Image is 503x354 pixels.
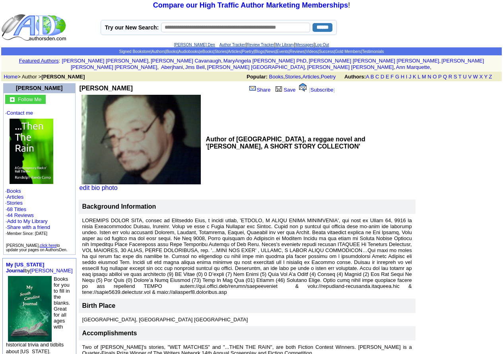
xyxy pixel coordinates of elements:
a: S [454,74,457,80]
a: Blogs [254,49,264,54]
a: C [375,74,379,80]
a: Q [443,74,447,80]
a: N [427,74,431,80]
img: gc.jpg [10,97,15,102]
a: Messages [295,43,314,47]
a: Compare our High Traffic Author Marketing Memberships [153,1,348,9]
a: [PERSON_NAME] [GEOGRAPHIC_DATA] [207,64,305,70]
font: by [6,262,73,274]
a: J [409,74,412,80]
font: i [441,59,441,63]
a: Success [319,49,334,54]
font: i [308,59,309,63]
a: I [406,74,408,80]
a: Stories [214,49,227,54]
font: [GEOGRAPHIC_DATA], [GEOGRAPHIC_DATA] [GEOGRAPHIC_DATA] [82,317,248,323]
a: B [371,74,374,80]
a: L [418,74,420,80]
a: Subscribe [311,87,334,93]
font: · · · · [5,110,74,237]
font: [PERSON_NAME] [16,85,62,91]
font: i [159,65,159,70]
img: alert.gif [299,83,307,92]
a: Contact me [7,110,33,116]
a: Share with a friend [7,224,50,230]
a: [PERSON_NAME] [PERSON_NAME] [62,58,148,64]
b: [PERSON_NAME] [41,74,85,80]
a: Share [249,87,271,93]
font: , , , [247,74,499,80]
a: Books [166,49,177,54]
font: Birth Place [82,302,116,309]
a: [PERSON_NAME] [30,268,73,274]
a: Articles [228,49,241,54]
font: i [223,59,223,63]
a: click here [40,243,56,248]
b: [PERSON_NAME] [80,85,133,92]
a: Poetry [321,74,336,80]
img: library.gif [274,85,283,92]
a: My Library [276,43,294,47]
a: Follow Me [18,96,41,102]
a: Stories [285,74,301,80]
a: P [438,74,441,80]
font: , , , , , , , , , , [62,58,484,70]
a: Save [274,87,296,93]
a: MaryAngela [PERSON_NAME] PhD [223,58,307,64]
font: ] [334,87,335,93]
a: Add to My Library [7,218,48,224]
img: See larger image [82,95,201,184]
a: M [422,74,426,80]
a: R [449,74,452,80]
font: | | | | [174,41,329,47]
a: [PERSON_NAME] Den [174,43,215,47]
a: U [463,74,466,80]
span: | | | | | | | | | | | | | | | [119,49,384,54]
a: Z [489,74,492,80]
a: Author Tracker [219,43,246,47]
a: Jms Bell [185,64,205,70]
a: K [413,74,416,80]
a: Events [276,49,289,54]
a: Review Tracker [247,43,274,47]
font: ! [153,1,350,9]
a: 68 Titles [7,206,26,212]
font: · · [6,206,50,236]
a: Testimonials [362,49,384,54]
img: 75896.jpg [8,276,52,342]
a: Authors [151,49,165,54]
a: Poetry [242,49,254,54]
img: share_page.gif [249,85,256,92]
a: [PERSON_NAME] [PERSON_NAME] [307,64,394,70]
a: X [479,74,483,80]
a: Y [484,74,487,80]
a: Articles [7,194,24,200]
img: logo_ad.gif [1,14,68,41]
a: T [458,74,462,80]
font: · · · [6,218,50,236]
a: W [473,74,478,80]
font: > Author > [4,74,85,80]
a: Books [7,188,21,194]
font: Accomplishments [82,330,137,336]
a: F [390,74,394,80]
a: Stories [7,200,23,206]
a: Log Out [315,43,329,47]
a: [PERSON_NAME] [PERSON_NAME] [PERSON_NAME] [309,58,439,64]
font: [PERSON_NAME], to update your pages on AuthorsDen. [6,243,68,252]
a: H [401,74,404,80]
font: i [431,65,432,70]
font: i [306,65,307,70]
a: Gold Members [335,49,361,54]
a: [PERSON_NAME] Cavanaugh [151,58,221,64]
a: Featured Authors [19,58,59,64]
label: Try our New Search: [105,24,159,31]
a: Signed Bookstore [119,49,150,54]
font: : [58,58,60,64]
a: News [266,49,276,54]
a: Aberjhani [159,64,183,70]
a: V [468,74,472,80]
